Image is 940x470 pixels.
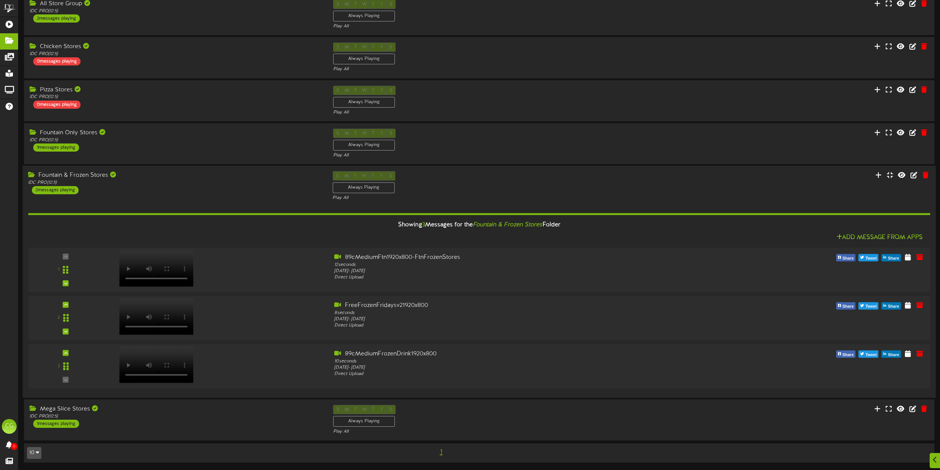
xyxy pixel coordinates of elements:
[30,8,322,14] div: IDC PRO ( 12:5 )
[834,233,925,242] button: Add Message From Apps
[33,14,80,23] div: 2 messages playing
[882,302,901,310] button: Share
[33,101,81,109] div: 0 messages playing
[334,253,699,262] div: 89cMediumFtn1920x800-FtnFrozenStores
[334,301,699,310] div: FreeFrozenFridaysv21920x800
[11,443,17,450] span: 0
[438,448,444,456] span: 1
[33,143,79,152] div: 1 messages playing
[334,316,699,322] div: [DATE] - [DATE]
[332,182,394,193] div: Always Playing
[30,129,322,137] div: Fountain Only Stores
[333,429,626,435] div: Play All
[886,254,901,263] span: Share
[23,217,936,233] div: Showing Messages for the Folder
[841,254,855,263] span: Share
[30,137,322,143] div: IDC PRO ( 12:5 )
[864,303,878,311] span: Tweet
[841,351,855,359] span: Share
[30,413,322,420] div: IDC PRO ( 12:5 )
[334,358,699,365] div: 10 seconds
[30,405,322,413] div: Mega Slice Stores
[841,303,855,311] span: Share
[333,11,395,21] div: Always Playing
[334,274,699,281] div: Direct Upload
[28,171,321,180] div: Fountain & Frozen Stores
[836,351,856,358] button: Share
[422,222,425,228] span: 3
[864,351,878,359] span: Tweet
[864,254,878,263] span: Tweet
[30,51,322,57] div: IDC PRO ( 12:5 )
[334,268,699,274] div: [DATE] - [DATE]
[858,254,878,261] button: Tweet
[886,303,901,311] span: Share
[30,43,322,51] div: Chicken Stores
[332,195,626,202] div: Play All
[33,57,81,65] div: 0 messages playing
[334,371,699,377] div: Direct Upload
[882,254,901,261] button: Share
[333,152,626,159] div: Play All
[333,97,395,108] div: Always Playing
[33,420,79,428] div: 1 messages playing
[334,310,699,316] div: 8 seconds
[333,140,395,151] div: Always Playing
[28,180,321,186] div: IDC PRO ( 12:5 )
[333,109,626,116] div: Play All
[334,350,699,358] div: 89cMediumFrozenDrink1920x800
[473,222,543,228] i: Fountain & Frozen Stores
[27,447,41,459] button: 10
[334,262,699,268] div: 12 seconds
[334,323,699,329] div: Direct Upload
[2,419,17,434] div: CG
[333,416,395,427] div: Always Playing
[836,302,856,310] button: Share
[858,351,878,358] button: Tweet
[32,186,78,194] div: 2 messages playing
[30,94,322,100] div: IDC PRO ( 12:5 )
[333,23,626,30] div: Play All
[30,86,322,94] div: Pizza Stores
[333,54,395,64] div: Always Playing
[333,66,626,72] div: Play All
[886,351,901,359] span: Share
[836,254,856,261] button: Share
[882,351,901,358] button: Share
[334,365,699,371] div: [DATE] - [DATE]
[858,302,878,310] button: Tweet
